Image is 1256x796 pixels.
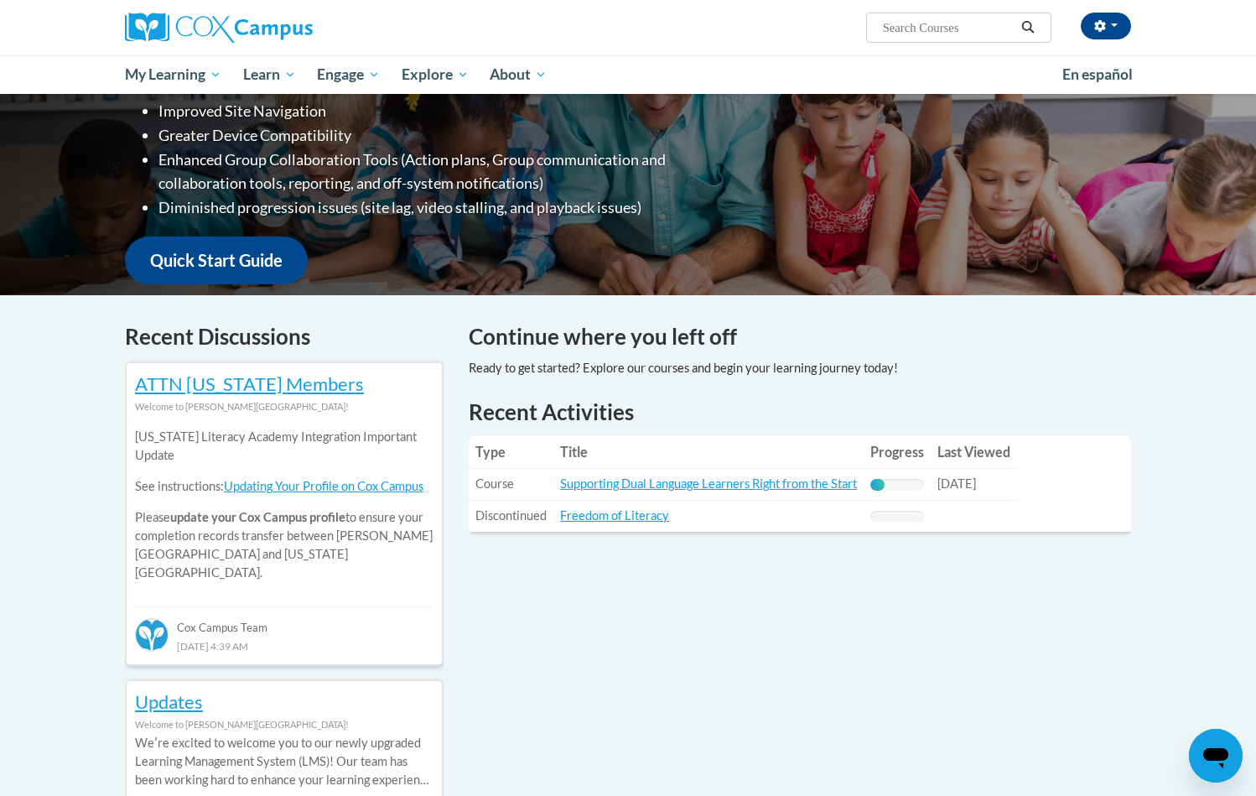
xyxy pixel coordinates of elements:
[158,99,733,123] li: Improved Site Navigation
[469,435,553,469] th: Type
[125,237,308,284] a: Quick Start Guide
[125,65,221,85] span: My Learning
[125,13,444,43] a: Cox Campus
[306,55,391,94] a: Engage
[135,734,433,789] p: Weʹre excited to welcome you to our newly upgraded Learning Management System (LMS)! Our team has...
[125,13,313,43] img: Cox Campus
[125,320,444,353] h4: Recent Discussions
[1189,729,1243,783] iframe: Button to launch messaging window
[224,479,423,493] a: Updating Your Profile on Cox Campus
[158,148,733,196] li: Enhanced Group Collaboration Tools (Action plans, Group communication and collaboration tools, re...
[158,123,733,148] li: Greater Device Compatibility
[135,416,433,595] div: Please to ensure your completion records transfer between [PERSON_NAME][GEOGRAPHIC_DATA] and [US_...
[469,397,1131,427] h1: Recent Activities
[135,428,433,465] p: [US_STATE] Literacy Academy Integration Important Update
[1051,57,1144,92] a: En español
[391,55,480,94] a: Explore
[1015,18,1041,38] button: Search
[881,18,1015,38] input: Search Courses
[135,372,364,395] a: ATTN [US_STATE] Members
[317,65,380,85] span: Engage
[114,55,232,94] a: My Learning
[135,606,433,637] div: Cox Campus Team
[243,65,296,85] span: Learn
[469,320,1131,353] h4: Continue where you left off
[560,476,857,491] a: Supporting Dual Language Learners Right from the Start
[475,476,514,491] span: Course
[480,55,558,94] a: About
[937,476,976,491] span: [DATE]
[402,65,469,85] span: Explore
[475,508,547,523] span: Discontinued
[170,510,345,524] b: update your Cox Campus profile
[864,435,931,469] th: Progress
[135,618,169,652] img: Cox Campus Team
[931,435,1017,469] th: Last Viewed
[135,715,433,734] div: Welcome to [PERSON_NAME][GEOGRAPHIC_DATA]!
[560,508,669,523] a: Freedom of Literacy
[553,435,864,469] th: Title
[135,637,433,655] div: [DATE] 4:39 AM
[158,195,733,220] li: Diminished progression issues (site lag, video stalling, and playback issues)
[100,55,1156,94] div: Main menu
[1081,13,1131,39] button: Account Settings
[870,479,885,491] div: Progress, %
[135,477,433,496] p: See instructions:
[135,398,433,416] div: Welcome to [PERSON_NAME][GEOGRAPHIC_DATA]!
[490,65,547,85] span: About
[135,690,203,713] a: Updates
[232,55,307,94] a: Learn
[1062,65,1133,83] span: En español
